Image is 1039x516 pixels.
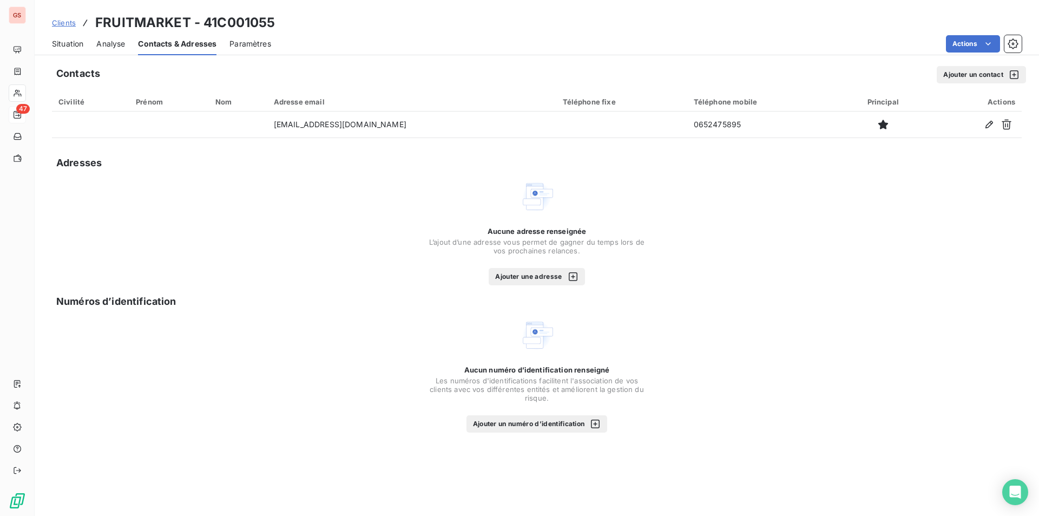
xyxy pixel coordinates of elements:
div: Nom [215,97,261,106]
div: Téléphone mobile [694,97,832,106]
span: L’ajout d’une adresse vous permet de gagner du temps lors de vos prochaines relances. [429,238,645,255]
button: Ajouter une adresse [489,268,584,285]
div: Actions [933,97,1015,106]
span: Les numéros d'identifications facilitent l'association de vos clients avec vos différentes entité... [429,376,645,402]
a: Clients [52,17,76,28]
div: Principal [845,97,920,106]
div: Adresse email [274,97,550,106]
td: [EMAIL_ADDRESS][DOMAIN_NAME] [267,112,556,138]
img: Empty state [519,179,554,214]
h5: Contacts [56,66,100,81]
div: Open Intercom Messenger [1002,479,1028,505]
img: Empty state [519,318,554,352]
div: Civilité [58,97,123,106]
div: Prénom [136,97,202,106]
h5: Numéros d’identification [56,294,176,309]
span: Paramètres [229,38,271,49]
td: 0652475895 [687,112,839,138]
span: Analyse [96,38,125,49]
span: Clients [52,18,76,27]
button: Ajouter un numéro d’identification [466,415,608,433]
div: Téléphone fixe [563,97,681,106]
div: GS [9,6,26,24]
h5: Adresses [56,155,102,171]
span: 47 [16,104,30,114]
a: 47 [9,106,25,123]
button: Actions [946,35,1000,53]
span: Aucune adresse renseignée [488,227,587,236]
span: Contacts & Adresses [138,38,216,49]
img: Logo LeanPay [9,492,26,510]
span: Situation [52,38,83,49]
span: Aucun numéro d’identification renseigné [464,365,610,374]
h3: FRUITMARKET - 41C001055 [95,13,275,32]
button: Ajouter un contact [937,66,1026,83]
